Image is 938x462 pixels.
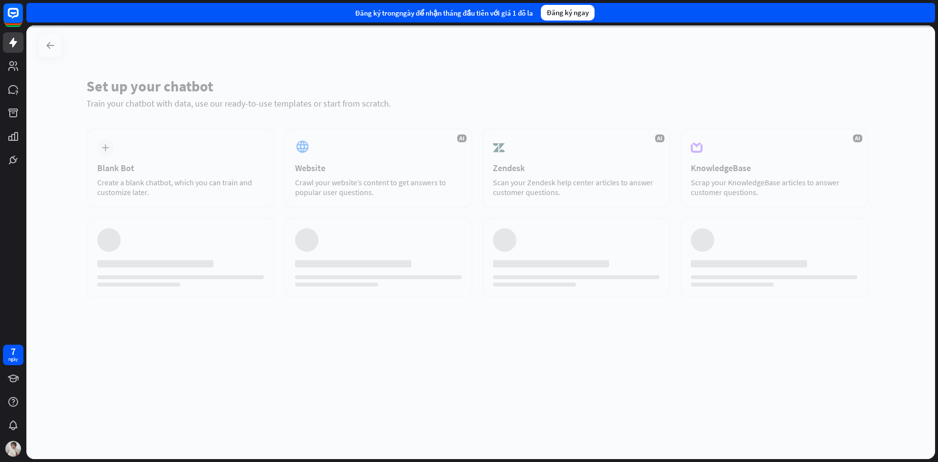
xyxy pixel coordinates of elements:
[547,8,589,17] font: Đăng ký ngay
[11,345,16,357] font: 7
[8,356,18,362] font: ngày
[399,8,533,18] font: ngày để nhận tháng đầu tiên với giá 1 đô la
[3,345,23,365] a: 7 ngày
[355,8,399,18] font: Đăng ký trong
